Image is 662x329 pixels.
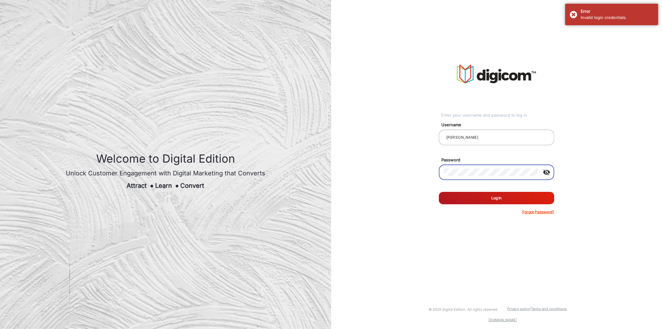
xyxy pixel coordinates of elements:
a: [DOMAIN_NAME] [489,318,517,322]
a: Privacy policy [507,307,530,311]
a: | [530,307,531,311]
p: Forgot Password? [523,209,554,215]
div: Attract Learn Convert [66,181,265,190]
a: Terms and conditions [531,307,567,311]
div: Enter your username and password to log in [441,112,554,118]
span: ● [175,182,179,189]
mat-label: Username [437,122,561,128]
div: Error [581,8,654,15]
span: ● [150,182,154,189]
mat-label: Password [437,157,561,163]
input: Your username [444,134,549,141]
mat-icon: visibility_off [539,169,554,176]
button: Log In [439,192,554,204]
div: Unlock Customer Engagement with Digital Marketing that Converts [66,169,265,178]
div: Invalid login credentials. [581,15,654,21]
img: vmg-logo [457,65,536,83]
h1: Welcome to Digital Edition [66,152,265,165]
small: © 2025 Digital Edition. All rights reserved. [429,307,498,312]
